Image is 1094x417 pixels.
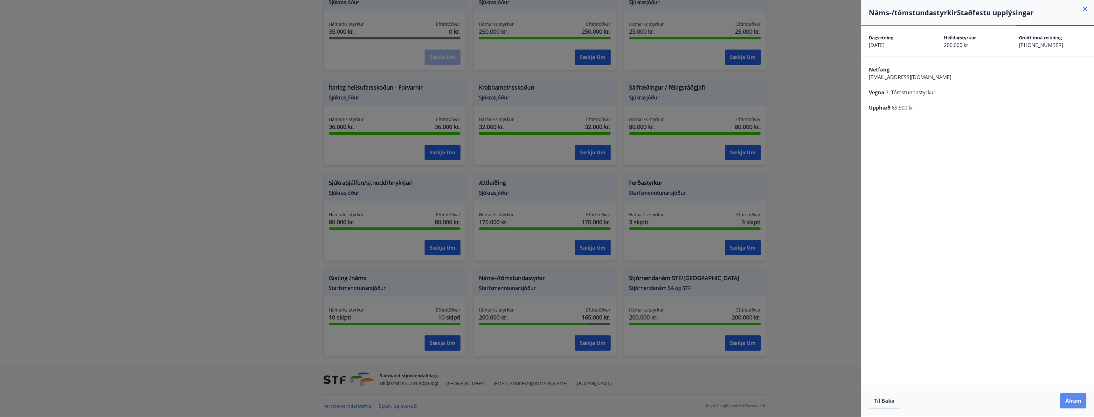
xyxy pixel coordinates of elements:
span: [EMAIL_ADDRESS][DOMAIN_NAME] [869,74,951,81]
span: 3. Tómstundastyrkur [886,89,936,96]
button: Áfram [1060,393,1086,408]
button: Til baka [869,393,900,409]
span: Netfang [869,66,890,73]
span: [PHONE_NUMBER] [1019,42,1063,49]
span: Heildarstyrkur [944,35,976,41]
span: Upphæð [869,104,890,111]
span: Dagsetning [869,35,893,41]
span: Vegna [869,89,884,96]
h4: Náms-/tómstundastyrkir Staðfestu upplýsingar [869,8,1094,17]
span: 200.000 kr. [944,42,970,49]
span: [DATE] [869,42,884,49]
span: 69.900 kr. [892,104,915,111]
span: Greitt inná reikning [1019,35,1062,41]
